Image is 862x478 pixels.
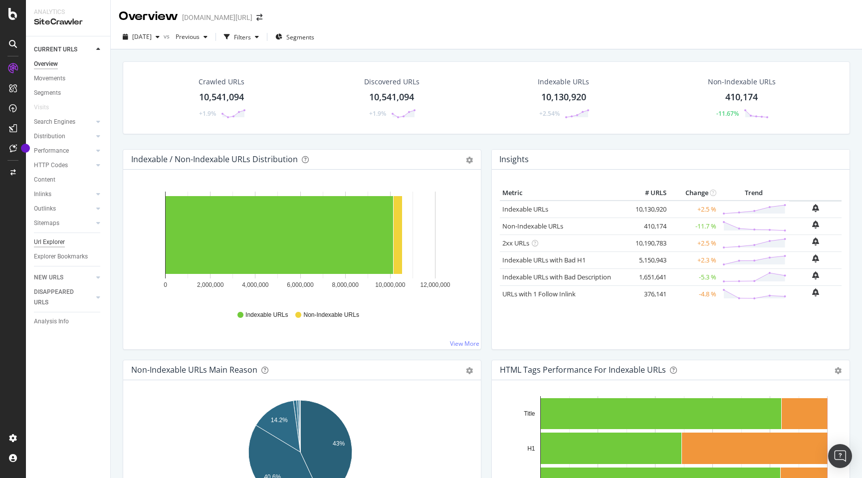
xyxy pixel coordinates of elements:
span: Non-Indexable URLs [303,311,359,319]
text: 10,000,000 [375,281,405,288]
a: Performance [34,146,93,156]
text: Title [524,410,535,417]
a: Explorer Bookmarks [34,251,103,262]
text: 8,000,000 [332,281,359,288]
div: HTTP Codes [34,160,68,171]
td: +2.5 % [669,235,719,251]
div: CURRENT URLS [34,44,77,55]
text: 4,000,000 [242,281,269,288]
td: 376,141 [629,285,669,302]
div: gear [466,157,473,164]
div: Crawled URLs [199,77,244,87]
div: 10,541,094 [199,91,244,104]
th: # URLS [629,186,669,201]
div: Analytics [34,8,102,16]
th: Trend [719,186,789,201]
a: DISAPPEARED URLS [34,287,93,308]
div: Url Explorer [34,237,65,247]
td: 410,174 [629,218,669,235]
div: Tooltip anchor [21,144,30,153]
a: View More [450,339,479,348]
h4: Insights [499,153,529,166]
div: gear [835,367,842,374]
div: Explorer Bookmarks [34,251,88,262]
div: DISAPPEARED URLS [34,287,84,308]
div: 10,541,094 [369,91,414,104]
a: Distribution [34,131,93,142]
td: +2.3 % [669,251,719,268]
a: Indexable URLs with Bad Description [502,272,611,281]
text: H1 [527,445,535,452]
div: bell-plus [812,254,819,262]
td: -5.3 % [669,268,719,285]
div: 410,174 [725,91,758,104]
span: Segments [286,33,314,41]
div: Non-Indexable URLs [708,77,776,87]
td: -4.8 % [669,285,719,302]
div: SiteCrawler [34,16,102,28]
td: +2.5 % [669,201,719,218]
span: vs [164,32,172,40]
th: Metric [500,186,629,201]
a: Overview [34,59,103,69]
td: 10,190,783 [629,235,669,251]
button: Segments [271,29,318,45]
div: Distribution [34,131,65,142]
text: 12,000,000 [420,281,450,288]
th: Change [669,186,719,201]
text: 14.2% [271,417,288,424]
span: Previous [172,32,200,41]
a: Url Explorer [34,237,103,247]
div: arrow-right-arrow-left [256,14,262,21]
div: Visits [34,102,49,113]
a: Segments [34,88,103,98]
td: 1,651,641 [629,268,669,285]
div: bell-plus [812,288,819,296]
div: bell-plus [812,271,819,279]
div: Open Intercom Messenger [828,444,852,468]
a: CURRENT URLS [34,44,93,55]
a: Visits [34,102,59,113]
text: 0 [164,281,167,288]
a: Indexable URLs [502,205,548,214]
td: 5,150,943 [629,251,669,268]
div: bell-plus [812,204,819,212]
button: Filters [220,29,263,45]
a: Analysis Info [34,316,103,327]
div: Sitemaps [34,218,59,229]
a: Movements [34,73,103,84]
div: Indexable URLs [538,77,589,87]
button: [DATE] [119,29,164,45]
div: Outlinks [34,204,56,214]
a: Sitemaps [34,218,93,229]
div: 10,130,920 [541,91,586,104]
div: NEW URLS [34,272,63,283]
div: Performance [34,146,69,156]
a: Inlinks [34,189,93,200]
div: Discovered URLs [364,77,420,87]
a: HTTP Codes [34,160,93,171]
div: -11.67% [716,109,739,118]
div: +2.54% [539,109,560,118]
div: [DOMAIN_NAME][URL] [182,12,252,22]
div: gear [466,367,473,374]
td: -11.7 % [669,218,719,235]
div: Indexable / Non-Indexable URLs Distribution [131,154,298,164]
div: Inlinks [34,189,51,200]
div: Overview [119,8,178,25]
button: Previous [172,29,212,45]
text: 2,000,000 [197,281,224,288]
svg: A chart. [131,186,469,301]
a: Content [34,175,103,185]
span: Indexable URLs [245,311,288,319]
td: 10,130,920 [629,201,669,218]
div: Filters [234,33,251,41]
a: Non-Indexable URLs [502,222,563,231]
div: Content [34,175,55,185]
a: 2xx URLs [502,239,529,247]
div: bell-plus [812,238,819,245]
span: 2025 Sep. 10th [132,32,152,41]
div: Search Engines [34,117,75,127]
div: Analysis Info [34,316,69,327]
